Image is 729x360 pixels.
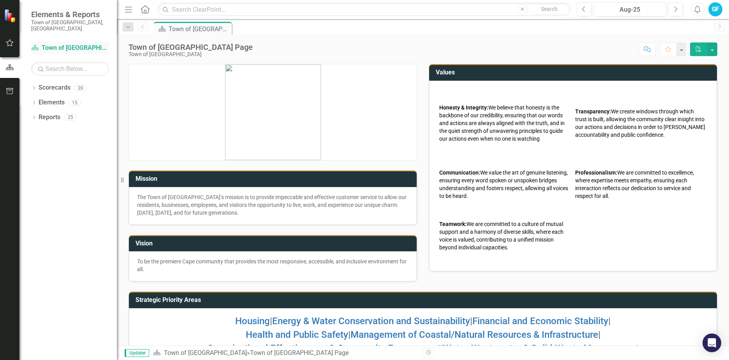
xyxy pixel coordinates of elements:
[207,343,639,354] span: |
[575,169,617,176] strong: Professionalism:
[593,2,666,16] button: Aug-25
[164,349,247,356] a: Town of [GEOGRAPHIC_DATA]
[158,3,571,16] input: Search ClearPoint...
[129,51,253,57] div: Town of [GEOGRAPHIC_DATA]
[74,85,87,91] div: 20
[235,316,270,326] a: Housing
[439,221,467,227] strong: Teamwork:
[439,220,571,251] p: We are committed to a culture of mutual support and a harmony of diverse skills, where each voice...
[136,175,413,182] h3: Mission
[137,193,409,217] p: The Town of [GEOGRAPHIC_DATA]’s mission is to provide impeccable and effective customer service t...
[235,316,611,326] span: | | |
[472,316,608,326] a: Financial and Economic Stability
[31,62,109,76] input: Search Below...
[153,349,417,358] div: »
[125,349,149,357] span: Updater
[575,108,611,115] strong: Transparency:
[31,19,109,32] small: Town of [GEOGRAPHIC_DATA], [GEOGRAPHIC_DATA]
[272,316,470,326] a: Energy & Water Conservation and Sustainability
[708,2,722,16] button: GF
[246,329,348,340] a: Health and Public Safety
[31,10,109,19] span: Elements & Reports
[350,329,598,340] a: Management of Coastal/Natural Resources & Infrastructure
[575,169,707,200] p: We are committed to excellence, where expertise meets empathy, ensuring each interaction reflects...
[137,258,409,273] p: To be the premiere Cape community that provides the most responsive, accessible, and inclusive en...
[136,240,413,247] h3: Vision
[69,99,81,106] div: 15
[39,83,70,92] a: Scorecards
[436,69,713,76] h3: Values
[575,108,707,139] p: We create windows through which trust is built, allowing the community clear insight into our act...
[439,169,571,200] p: We value the art of genuine listening, ensuring every word spoken or unspoken bridges understandi...
[39,98,65,107] a: Elements
[439,104,571,143] p: We believe that honesty is the backbone of our credibility, ensuring that our words and actions a...
[136,296,713,304] h3: Strategic Priority Areas
[530,4,569,15] button: Search
[596,5,664,14] div: Aug-25
[225,64,321,160] img: mceclip0.png
[207,343,441,354] a: Organizational Effectiveness & Community Engagement
[439,104,488,111] strong: Honesty & Integrity:
[64,114,77,121] div: 25
[39,113,60,122] a: Reports
[31,44,109,53] a: Town of [GEOGRAPHIC_DATA]
[4,9,18,23] img: ClearPoint Strategy
[250,349,349,356] div: Town of [GEOGRAPHIC_DATA] Page
[443,343,639,354] a: Water, Wastewater & Solid Waste Management
[246,329,600,340] span: | |
[439,169,480,176] strong: Communication:
[169,24,230,34] div: Town of [GEOGRAPHIC_DATA] Page
[129,43,253,51] div: Town of [GEOGRAPHIC_DATA] Page
[541,6,558,12] span: Search
[703,334,721,352] div: Open Intercom Messenger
